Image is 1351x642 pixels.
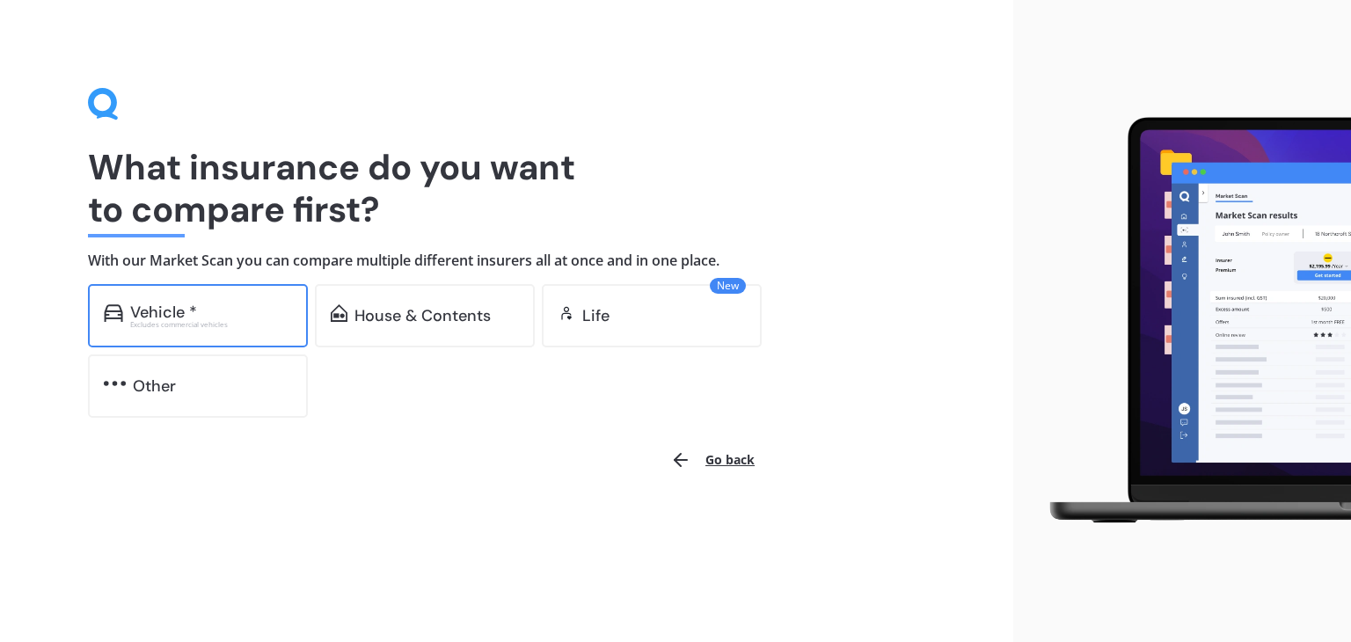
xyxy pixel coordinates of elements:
div: Life [582,307,610,325]
img: life.f720d6a2d7cdcd3ad642.svg [558,304,575,322]
div: Vehicle * [130,303,197,321]
button: Go back [660,439,765,481]
h4: With our Market Scan you can compare multiple different insurers all at once and in one place. [88,252,925,270]
img: laptop.webp [1027,108,1351,533]
span: New [710,278,746,294]
div: Excludes commercial vehicles [130,321,292,328]
div: Other [133,377,176,395]
img: other.81dba5aafe580aa69f38.svg [104,375,126,392]
h1: What insurance do you want to compare first? [88,146,925,230]
img: home-and-contents.b802091223b8502ef2dd.svg [331,304,347,322]
img: car.f15378c7a67c060ca3f3.svg [104,304,123,322]
div: House & Contents [354,307,491,325]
